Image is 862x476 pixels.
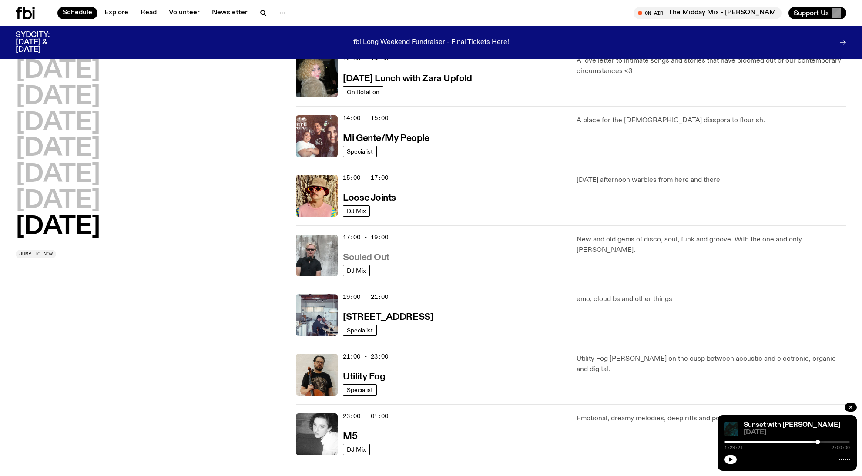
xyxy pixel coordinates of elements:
[99,7,134,19] a: Explore
[577,56,846,77] p: A love letter to intimate songs and stories that have bloomed out of our contemporary circumstanc...
[16,85,100,109] button: [DATE]
[634,7,782,19] button: On AirThe Midday Mix - [PERSON_NAME] & [PERSON_NAME]
[347,148,373,154] span: Specialist
[16,250,56,258] button: Jump to now
[577,235,846,255] p: New and old gems of disco, soul, funk and groove. With the one and only [PERSON_NAME].
[343,146,377,157] a: Specialist
[343,412,388,420] span: 23:00 - 01:00
[16,163,100,187] button: [DATE]
[347,208,366,214] span: DJ Mix
[296,235,338,276] img: Stephen looks directly at the camera, wearing a black tee, black sunglasses and headphones around...
[343,352,388,361] span: 21:00 - 23:00
[343,325,377,336] a: Specialist
[16,111,100,135] button: [DATE]
[16,59,100,83] button: [DATE]
[832,446,850,450] span: 2:00:00
[57,7,97,19] a: Schedule
[343,194,396,203] h3: Loose Joints
[135,7,162,19] a: Read
[343,430,357,441] a: M5
[577,175,846,185] p: [DATE] afternoon warbles from here and there
[343,73,472,84] a: [DATE] Lunch with Zara Upfold
[343,114,388,122] span: 14:00 - 15:00
[724,446,743,450] span: 1:29:21
[296,354,338,396] img: Peter holds a cello, wearing a black graphic tee and glasses. He looks directly at the camera aga...
[16,189,100,213] button: [DATE]
[343,293,388,301] span: 19:00 - 21:00
[343,372,385,382] h3: Utility Fog
[347,88,379,95] span: On Rotation
[347,267,366,274] span: DJ Mix
[343,134,429,143] h3: Mi Gente/My People
[343,311,433,322] a: [STREET_ADDRESS]
[296,175,338,217] img: Tyson stands in front of a paperbark tree wearing orange sunglasses, a suede bucket hat and a pin...
[343,265,370,276] a: DJ Mix
[794,9,829,17] span: Support Us
[343,174,388,182] span: 15:00 - 17:00
[577,294,846,305] p: emo, cloud bs and other things
[343,444,370,455] a: DJ Mix
[343,432,357,441] h3: M5
[19,251,53,256] span: Jump to now
[343,371,385,382] a: Utility Fog
[343,233,388,241] span: 17:00 - 19:00
[347,446,366,453] span: DJ Mix
[577,115,846,126] p: A place for the [DEMOGRAPHIC_DATA] diaspora to flourish.
[343,192,396,203] a: Loose Joints
[343,313,433,322] h3: [STREET_ADDRESS]
[296,413,338,455] img: A black and white photo of Lilly wearing a white blouse and looking up at the camera.
[347,327,373,333] span: Specialist
[343,132,429,143] a: Mi Gente/My People
[347,386,373,393] span: Specialist
[744,429,850,436] span: [DATE]
[207,7,253,19] a: Newsletter
[164,7,205,19] a: Volunteer
[343,205,370,217] a: DJ Mix
[343,74,472,84] h3: [DATE] Lunch with Zara Upfold
[343,251,389,262] a: Souled Out
[16,137,100,161] button: [DATE]
[343,384,377,396] a: Specialist
[16,215,100,239] button: [DATE]
[296,56,338,97] img: A digital camera photo of Zara looking to her right at the camera, smiling. She is wearing a ligh...
[744,422,840,429] a: Sunset with [PERSON_NAME]
[788,7,846,19] button: Support Us
[353,39,509,47] p: fbi Long Weekend Fundraiser - Final Tickets Here!
[343,253,389,262] h3: Souled Out
[577,413,846,424] p: Emotional, dreamy melodies, deep riffs and post punk sounds.
[577,354,846,375] p: Utility Fog [PERSON_NAME] on the cusp between acoustic and electronic, organic and digital.
[296,294,338,336] img: Pat sits at a dining table with his profile facing the camera. Rhea sits to his left facing the c...
[16,31,71,54] h3: SYDCITY: [DATE] & [DATE]
[343,86,383,97] a: On Rotation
